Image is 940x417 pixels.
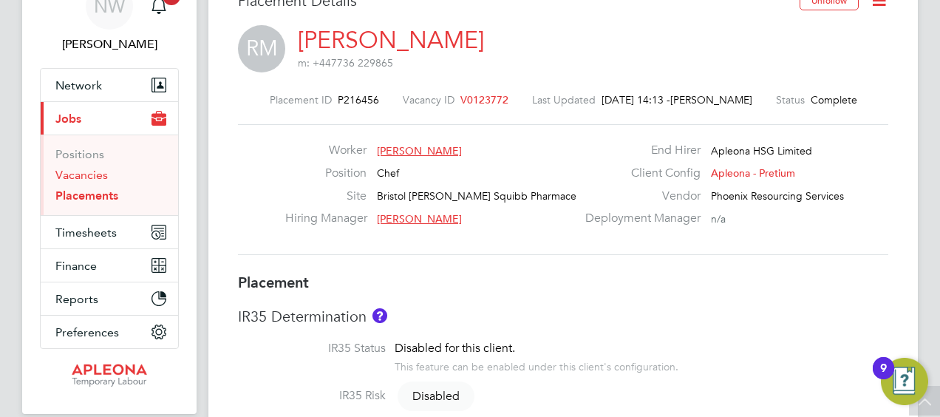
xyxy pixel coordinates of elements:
[711,189,844,203] span: Phoenix Resourcing Services
[602,93,670,106] span: [DATE] 14:13 -
[776,93,805,106] label: Status
[395,341,515,356] span: Disabled for this client.
[398,382,474,411] span: Disabled
[55,168,108,182] a: Vacancies
[711,166,795,180] span: Apleona - Pretium
[711,144,812,157] span: Apleona HSG Limited
[41,102,178,135] button: Jobs
[285,143,367,158] label: Worker
[576,143,701,158] label: End Hirer
[576,211,701,226] label: Deployment Manager
[41,216,178,248] button: Timesheets
[238,25,285,72] span: RM
[285,211,367,226] label: Hiring Manager
[298,26,484,55] a: [PERSON_NAME]
[55,78,102,92] span: Network
[238,388,386,404] label: IR35 Risk
[285,166,367,181] label: Position
[576,166,701,181] label: Client Config
[55,189,118,203] a: Placements
[41,249,178,282] button: Finance
[670,93,752,106] span: [PERSON_NAME]
[55,259,97,273] span: Finance
[298,56,393,69] span: m: +447736 229865
[41,69,178,101] button: Network
[55,226,117,240] span: Timesheets
[377,212,462,226] span: [PERSON_NAME]
[460,93,508,106] span: V0123772
[403,93,454,106] label: Vacancy ID
[395,356,678,373] div: This feature can be enabled under this client's configuration.
[55,325,119,339] span: Preferences
[238,274,309,291] b: Placement
[40,35,179,53] span: Neil Warrington
[55,112,81,126] span: Jobs
[811,93,857,106] span: Complete
[285,189,367,204] label: Site
[372,308,387,323] button: About IR35
[377,189,626,203] span: Bristol [PERSON_NAME] Squibb Pharmaceuticals Li…
[55,147,104,161] a: Positions
[532,93,596,106] label: Last Updated
[377,144,462,157] span: [PERSON_NAME]
[41,316,178,348] button: Preferences
[41,282,178,315] button: Reports
[711,212,726,226] span: n/a
[40,364,179,387] a: Go to home page
[338,93,379,106] span: P216456
[238,307,888,326] h3: IR35 Determination
[880,368,887,387] div: 9
[270,93,332,106] label: Placement ID
[41,135,178,215] div: Jobs
[238,341,386,356] label: IR35 Status
[881,358,928,405] button: Open Resource Center, 9 new notifications
[55,292,98,306] span: Reports
[72,364,147,387] img: apleona-logo-retina.png
[377,166,399,180] span: Chef
[576,189,701,204] label: Vendor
